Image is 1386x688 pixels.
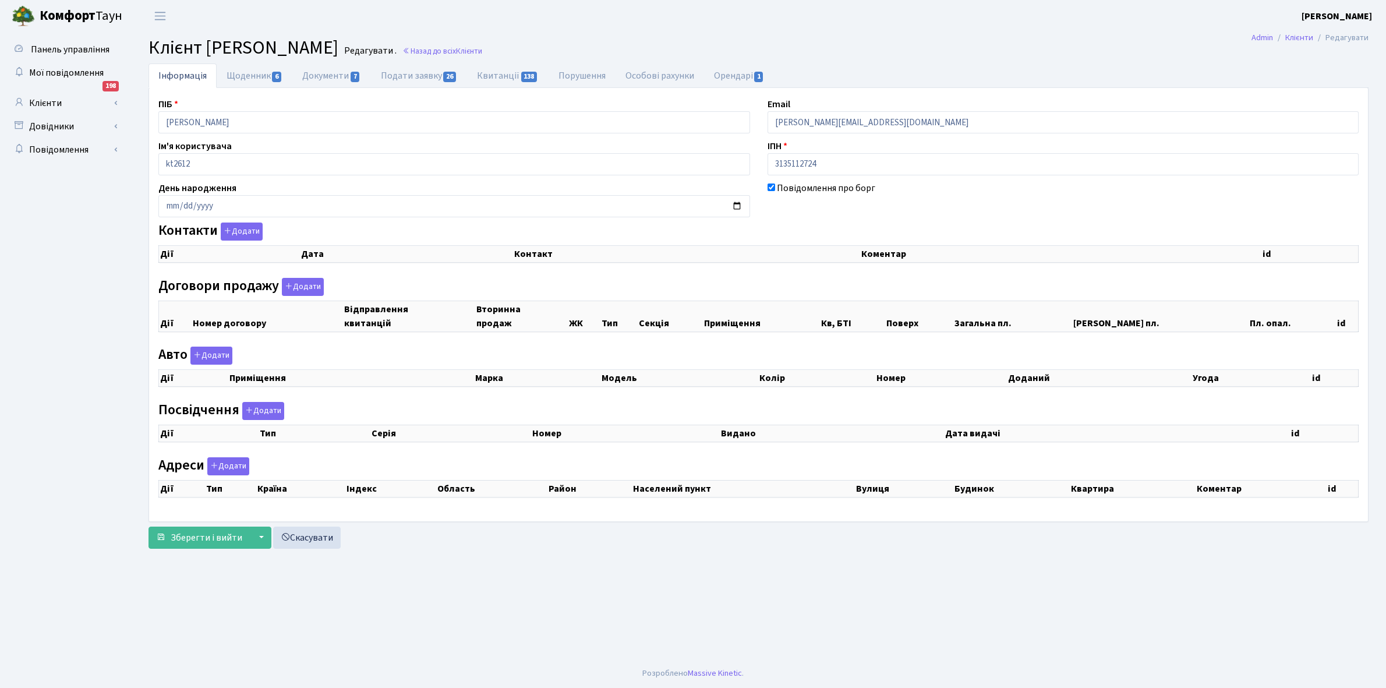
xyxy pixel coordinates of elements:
button: Адреси [207,457,249,475]
th: Кв, БТІ [820,301,885,331]
label: День народження [158,181,236,195]
span: 1 [754,72,763,82]
th: Відправлення квитанцій [343,301,475,331]
th: Модель [600,370,759,387]
th: Дії [159,301,192,331]
label: Повідомлення про борг [777,181,875,195]
button: Авто [190,347,232,365]
a: Інформація [148,63,217,88]
a: Орендарі [704,63,775,88]
a: Довідники [6,115,122,138]
span: Панель управління [31,43,109,56]
img: logo.png [12,5,35,28]
a: Щоденник [217,63,292,88]
a: Massive Kinetic [688,667,742,679]
a: Повідомлення [6,138,122,161]
th: Колір [758,370,875,387]
th: Вулиця [855,480,953,497]
label: Посвідчення [158,402,284,420]
button: Зберегти і вийти [148,527,250,549]
a: Подати заявку [371,63,467,88]
a: [PERSON_NAME] [1302,9,1372,23]
span: Мої повідомлення [29,66,104,79]
a: Додати [204,455,249,475]
th: Загальна пл. [953,301,1072,331]
a: Документи [292,63,370,88]
b: [PERSON_NAME] [1302,10,1372,23]
th: ЖК [568,301,600,331]
div: 198 [102,81,119,91]
b: Комфорт [40,6,96,25]
div: Розроблено . [642,667,744,680]
th: Дії [159,370,228,387]
th: id [1290,425,1358,442]
span: Клієнт [PERSON_NAME] [148,34,338,61]
label: Ім'я користувача [158,139,232,153]
th: Область [436,480,548,497]
th: Секція [638,301,703,331]
a: Додати [188,345,232,365]
th: Індекс [345,480,436,497]
span: 138 [521,72,538,82]
a: Особові рахунки [616,63,704,88]
span: 6 [272,72,281,82]
label: Адреси [158,457,249,475]
th: Країна [256,480,345,497]
label: Email [768,97,790,111]
th: Коментар [860,246,1262,263]
th: id [1311,370,1359,387]
th: Номер [531,425,720,442]
th: Контакт [513,246,860,263]
label: ПІБ [158,97,178,111]
label: Авто [158,347,232,365]
a: Клієнти [6,91,122,115]
span: 7 [351,72,360,82]
a: Порушення [549,63,616,88]
th: Тип [259,425,370,442]
nav: breadcrumb [1234,26,1386,50]
a: Панель управління [6,38,122,61]
th: Дата видачі [944,425,1290,442]
th: Доданий [1007,370,1192,387]
th: Тип [205,480,257,497]
button: Контакти [221,223,263,241]
th: Номер [875,370,1007,387]
label: Договори продажу [158,278,324,296]
th: Пл. опал. [1249,301,1336,331]
small: Редагувати . [342,45,397,57]
th: Дії [159,425,259,442]
label: ІПН [768,139,787,153]
button: Договори продажу [282,278,324,296]
a: Додати [218,221,263,241]
a: Назад до всіхКлієнти [402,45,482,57]
button: Переключити навігацію [146,6,175,26]
th: Коментар [1196,480,1327,497]
a: Додати [239,400,284,420]
th: Поверх [885,301,954,331]
span: Клієнти [456,45,482,57]
span: Зберегти і вийти [171,531,242,544]
th: id [1327,480,1358,497]
a: Клієнти [1285,31,1313,44]
a: Додати [279,276,324,296]
span: 26 [443,72,456,82]
th: Тип [600,301,638,331]
th: Серія [370,425,531,442]
th: Видано [720,425,943,442]
th: [PERSON_NAME] пл. [1072,301,1249,331]
th: Приміщення [703,301,820,331]
th: Населений пункт [632,480,855,497]
th: Дії [159,480,205,497]
a: Admin [1251,31,1273,44]
th: Номер договору [192,301,342,331]
a: Мої повідомлення198 [6,61,122,84]
th: Будинок [953,480,1070,497]
span: Таун [40,6,122,26]
th: Дата [300,246,513,263]
li: Редагувати [1313,31,1369,44]
th: Вторинна продаж [475,301,568,331]
th: Район [547,480,631,497]
button: Посвідчення [242,402,284,420]
a: Скасувати [273,527,341,549]
label: Контакти [158,223,263,241]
